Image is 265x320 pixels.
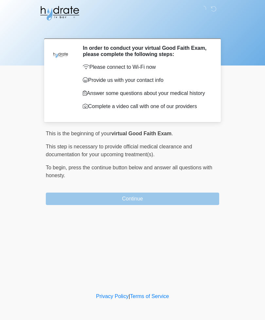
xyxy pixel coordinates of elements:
[46,193,219,205] button: Continue
[46,165,68,170] span: To begin,
[39,5,80,21] img: Hydrate IV Bar - Fort Collins Logo
[83,89,209,97] p: Answer some questions about your medical history
[83,45,209,57] h2: In order to conduct your virtual Good Faith Exam, please complete the following steps:
[46,144,192,157] span: This step is necessary to provide official medical clearance and documentation for your upcoming ...
[46,131,111,136] span: This is the beginning of your
[129,293,130,299] a: |
[83,103,209,110] p: Complete a video call with one of our providers
[83,63,209,71] p: Please connect to Wi-Fi now
[171,131,173,136] span: .
[51,45,70,65] img: Agent Avatar
[46,165,212,178] span: press the continue button below and answer all questions with honesty.
[41,24,224,36] h1: ‎ ‎ ‎
[130,293,169,299] a: Terms of Service
[83,76,209,84] p: Provide us with your contact info
[96,293,129,299] a: Privacy Policy
[111,131,171,136] strong: virtual Good Faith Exam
